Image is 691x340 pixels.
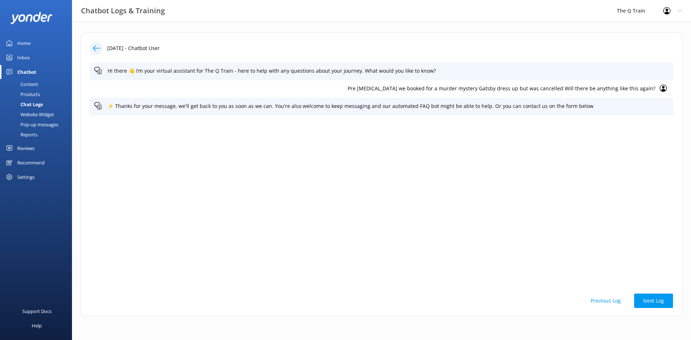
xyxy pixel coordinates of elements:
[582,294,630,308] button: Previous Log
[107,44,160,52] p: [DATE] - Chatbot User
[81,5,165,17] h3: Chatbot Logs & Training
[22,304,51,318] div: Support Docs
[4,130,72,140] a: Reports
[4,119,72,130] a: Pop-up messages
[17,141,35,155] div: Reviews
[634,294,673,308] button: Next Log
[32,318,42,333] div: Help
[94,85,655,92] p: Pre [MEDICAL_DATA] we booked for a murder mystery Gatsby dress up but was cancelled Will there be...
[4,79,72,89] a: Content
[17,65,36,79] div: Chatbot
[4,109,72,119] a: Website Widget
[4,89,72,99] a: Products
[108,102,669,110] p: ⚡ Thanks for your message, we'll get back to you as soon as we can. You're also welcome to keep m...
[17,170,35,184] div: Settings
[17,155,45,170] div: Recommend
[4,119,58,130] div: Pop-up messages
[4,79,38,89] div: Content
[4,99,72,109] a: Chat Logs
[108,67,669,75] p: Hi there 👋 I’m your virtual assistant for The Q Train - here to help with any questions about you...
[4,89,40,99] div: Products
[4,130,37,140] div: Reports
[4,99,43,109] div: Chat Logs
[17,36,31,50] div: Home
[11,12,52,24] img: yonder-white-logo.png
[17,50,30,65] div: Inbox
[4,109,54,119] div: Website Widget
